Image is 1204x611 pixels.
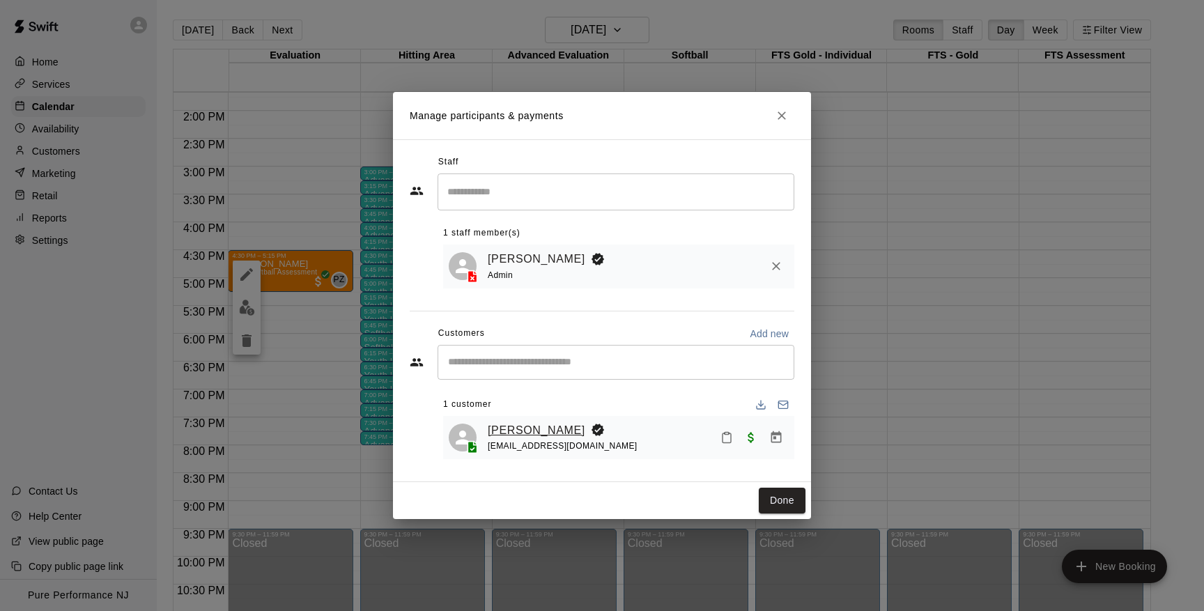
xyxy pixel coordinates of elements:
[488,250,585,268] a: [PERSON_NAME]
[410,184,424,198] svg: Staff
[759,488,805,513] button: Done
[438,173,794,210] div: Search staff
[744,323,794,345] button: Add new
[591,423,605,437] svg: Booking Owner
[591,252,605,266] svg: Booking Owner
[750,327,789,341] p: Add new
[488,421,585,440] a: [PERSON_NAME]
[772,394,794,416] button: Email participants
[488,270,513,280] span: Admin
[764,254,789,279] button: Remove
[438,345,794,380] div: Start typing to search customers...
[438,323,485,345] span: Customers
[750,394,772,416] button: Download list
[764,425,789,450] button: Manage bookings & payment
[443,394,491,416] span: 1 customer
[715,426,739,449] button: Mark attendance
[410,355,424,369] svg: Customers
[438,151,458,173] span: Staff
[449,252,477,280] div: Pete Zoccolillo
[488,441,638,451] span: [EMAIL_ADDRESS][DOMAIN_NAME]
[443,222,520,245] span: 1 staff member(s)
[449,424,477,451] div: Kylie Szelesta
[410,109,564,123] p: Manage participants & payments
[769,103,794,128] button: Close
[739,431,764,442] span: Paid with Cash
